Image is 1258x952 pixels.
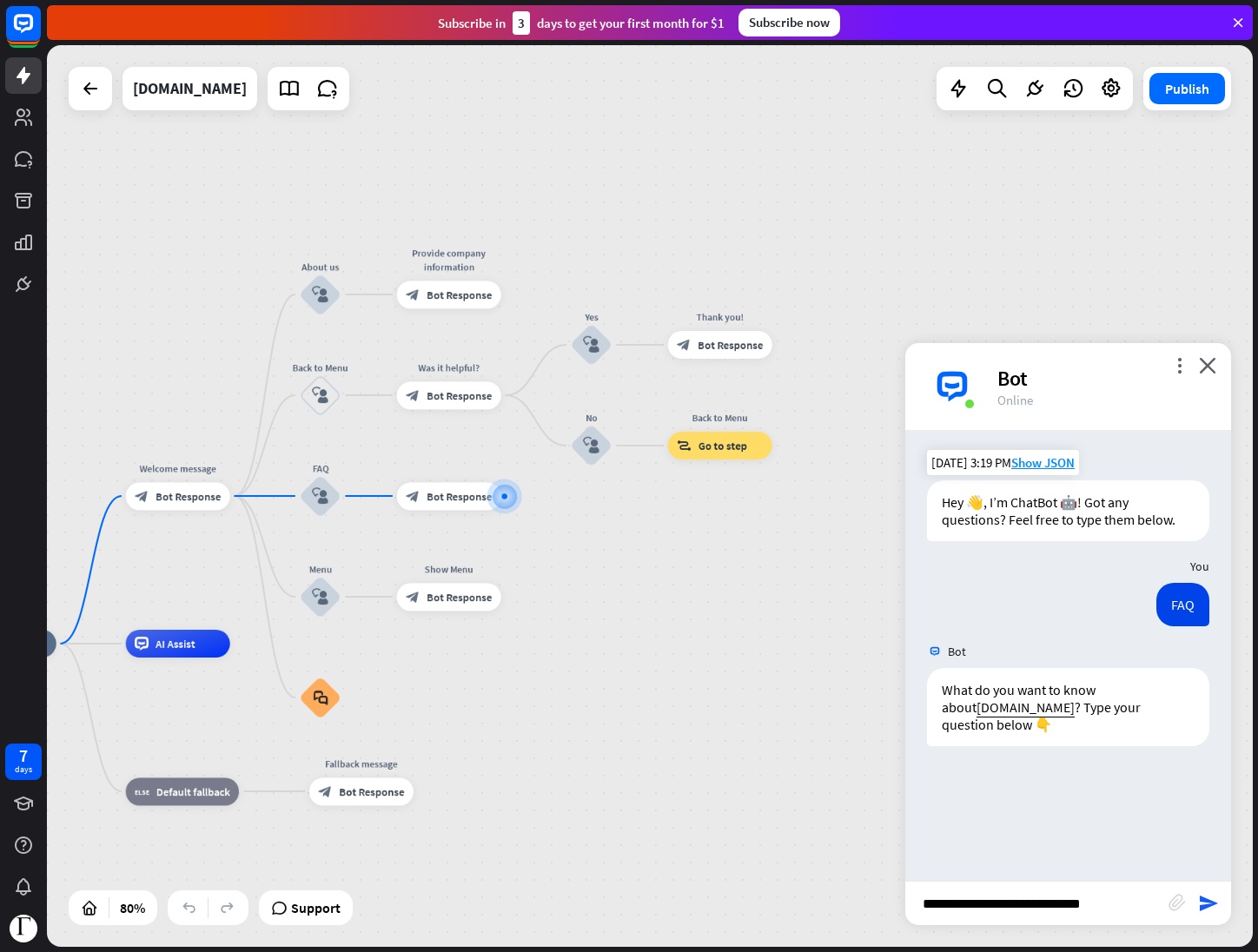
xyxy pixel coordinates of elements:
i: block_goto [677,439,692,453]
div: Back to Menu [658,411,783,425]
span: Support [291,894,341,922]
div: Welcome message [116,461,241,475]
div: Thank you! [658,310,783,324]
span: Bot Response [427,590,492,604]
a: 7 days [5,744,42,780]
button: Publish [1149,73,1225,104]
div: FAQ [279,461,362,475]
span: You [1190,559,1209,574]
span: Bot Response [427,288,492,301]
span: Bot Response [339,784,404,798]
span: Go to step [699,439,747,453]
div: Provide company information [387,246,512,274]
i: block_user_input [312,387,328,403]
i: block_user_input [312,588,328,605]
i: block_user_input [312,286,328,302]
div: bloxd.io [133,67,247,110]
div: Bot [997,365,1210,392]
i: block_user_input [312,487,328,504]
span: Bot Response [427,388,492,402]
div: About us [279,260,362,274]
div: FAQ [1156,583,1209,626]
i: close [1199,357,1216,374]
div: Subscribe in days to get your first month for $1 [438,11,725,35]
div: Was it helpful? [387,360,512,374]
span: AI Assist [156,637,195,651]
div: Back to Menu [279,360,362,374]
div: What do you want to know about ? Type your question below 👇 [927,668,1209,746]
i: block_bot_response [677,338,691,352]
a: [DOMAIN_NAME] [977,698,1075,716]
div: No [550,411,633,425]
i: send [1198,893,1219,914]
div: Yes [550,310,633,324]
i: block_bot_response [135,489,149,503]
div: Online [997,392,1210,408]
div: 7 [19,748,28,764]
i: block_bot_response [318,784,332,798]
i: block_bot_response [406,489,420,503]
div: 80% [115,894,150,922]
div: Fallback message [299,757,424,770]
i: block_attachment [1169,894,1186,911]
i: block_faq [313,690,328,705]
span: Bot [948,644,966,659]
div: Show Menu [387,562,512,576]
i: block_fallback [135,784,149,798]
i: block_bot_response [406,388,420,402]
span: Show JSON [1011,454,1075,471]
div: days [15,764,32,776]
div: Menu [279,562,362,576]
div: 3 [513,11,530,35]
div: Hey 👋, I’m ChatBot 🤖! Got any questions? Feel free to type them below. [927,480,1209,541]
i: block_user_input [583,437,599,453]
div: Subscribe now [738,9,840,36]
span: Bot Response [427,489,492,503]
i: block_user_input [583,336,599,353]
button: Open LiveChat chat widget [14,7,66,59]
span: Bot Response [156,489,221,503]
div: [DATE] 3:19 PM [927,450,1079,475]
span: Bot Response [698,338,763,352]
i: more_vert [1171,357,1188,374]
i: block_bot_response [406,590,420,604]
i: block_bot_response [406,288,420,301]
span: Default fallback [156,784,230,798]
